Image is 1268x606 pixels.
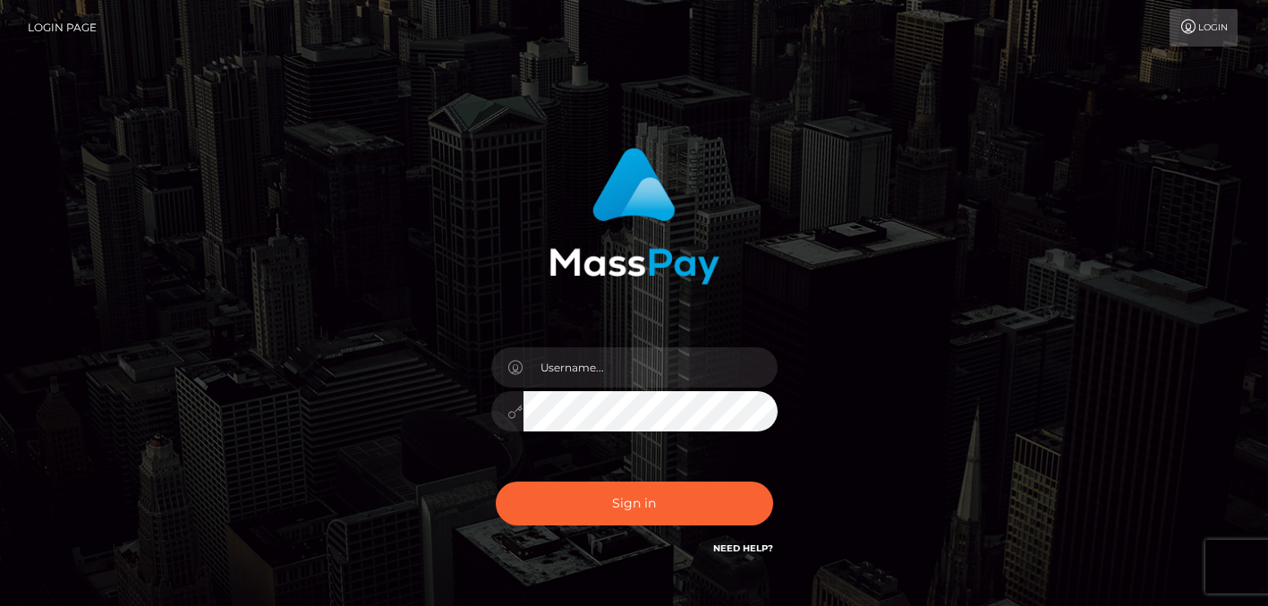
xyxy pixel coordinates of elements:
a: Login Page [28,9,97,47]
img: MassPay Login [549,148,719,285]
a: Login [1170,9,1238,47]
button: Sign in [496,482,773,525]
a: Need Help? [713,542,773,554]
input: Username... [523,347,778,388]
